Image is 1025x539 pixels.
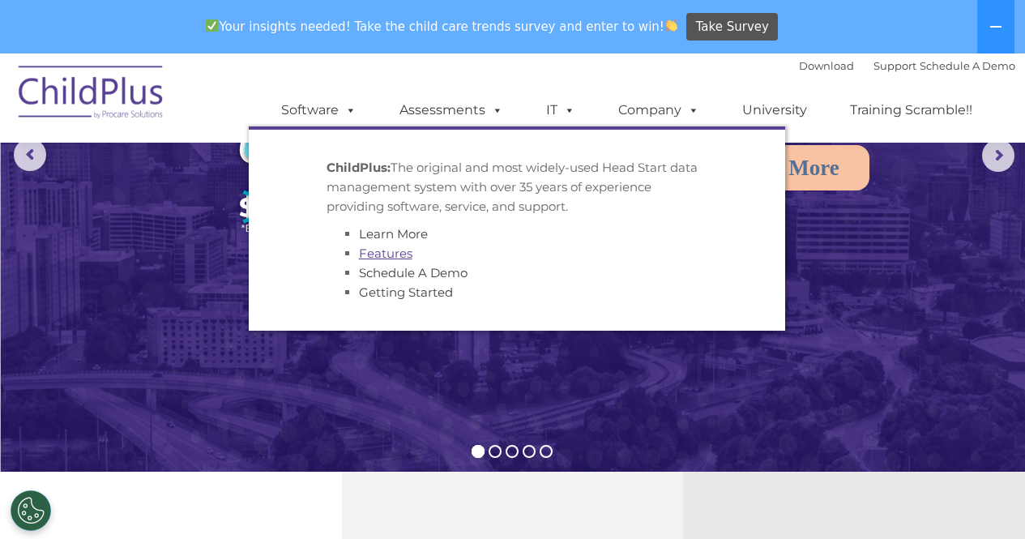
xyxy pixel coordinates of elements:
[696,13,769,41] span: Take Survey
[359,246,412,261] a: Features
[199,11,685,42] span: Your insights needed! Take the child care trends survey and enter to win!
[726,94,823,126] a: University
[327,158,707,216] p: The original and most widely-used Head Start data management system with over 35 years of experie...
[359,265,468,280] a: Schedule A Demo
[602,94,715,126] a: Company
[834,94,989,126] a: Training Scramble!!
[225,173,294,186] span: Phone number
[530,94,592,126] a: IT
[225,107,275,119] span: Last name
[799,59,854,72] a: Download
[799,59,1015,72] font: |
[359,284,453,300] a: Getting Started
[665,19,677,32] img: 👏
[11,54,173,135] img: ChildPlus by Procare Solutions
[11,490,51,531] button: Cookies Settings
[359,226,428,242] a: Learn More
[327,160,391,175] strong: ChildPlus:
[686,13,778,41] a: Take Survey
[920,59,1015,72] a: Schedule A Demo
[760,364,1025,539] iframe: Chat Widget
[383,94,519,126] a: Assessments
[873,59,916,72] a: Support
[206,19,218,32] img: ✅
[265,94,373,126] a: Software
